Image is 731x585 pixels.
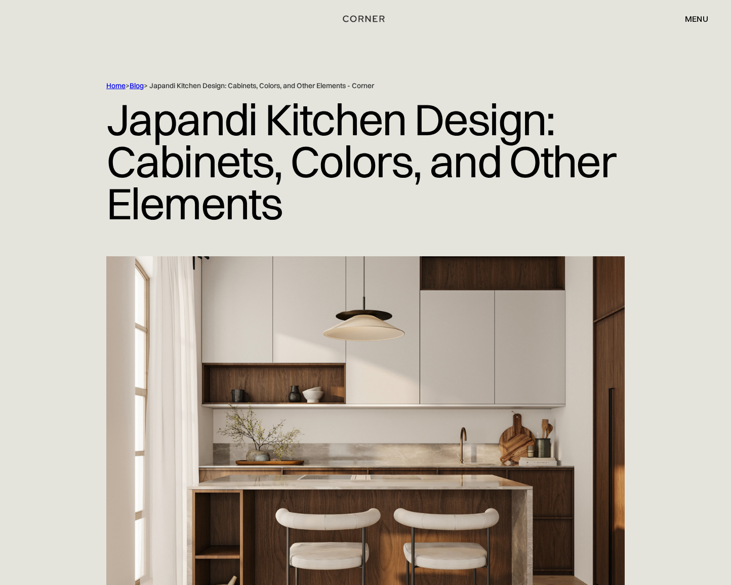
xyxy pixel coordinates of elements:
[675,10,708,27] div: menu
[106,81,582,91] div: > > Japandi Kitchen Design: Cabinets, Colors, and Other Elements - Corner
[685,15,708,23] div: menu
[106,91,625,232] h1: Japandi Kitchen Design: Cabinets, Colors, and Other Elements
[130,81,144,90] a: Blog
[106,81,126,90] a: Home
[321,12,409,25] a: home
